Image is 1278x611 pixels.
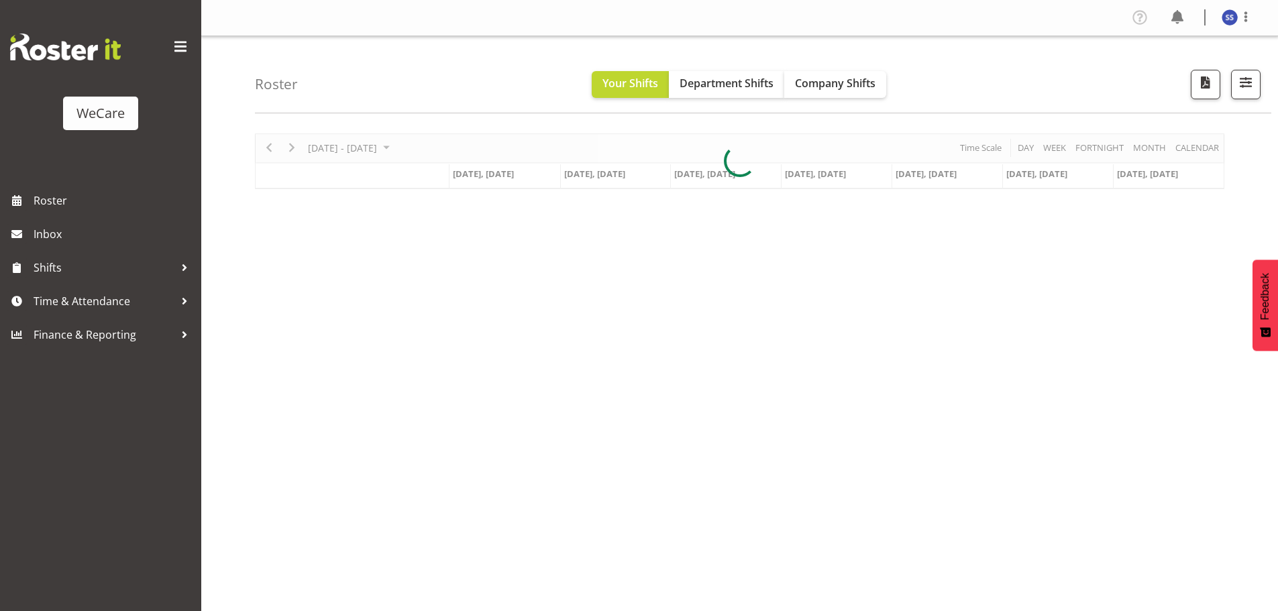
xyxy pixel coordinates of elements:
img: savita-savita11083.jpg [1222,9,1238,25]
span: Shifts [34,258,174,278]
span: Feedback [1259,273,1271,320]
span: Roster [34,190,195,211]
img: Rosterit website logo [10,34,121,60]
span: Finance & Reporting [34,325,174,345]
button: Your Shifts [592,71,669,98]
span: Your Shifts [602,76,658,91]
span: Department Shifts [680,76,774,91]
span: Time & Attendance [34,291,174,311]
span: Inbox [34,224,195,244]
button: Filter Shifts [1231,70,1261,99]
button: Feedback - Show survey [1253,260,1278,351]
button: Department Shifts [669,71,784,98]
h4: Roster [255,76,298,92]
div: WeCare [76,103,125,123]
button: Download a PDF of the roster according to the set date range. [1191,70,1220,99]
span: Company Shifts [795,76,875,91]
button: Company Shifts [784,71,886,98]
